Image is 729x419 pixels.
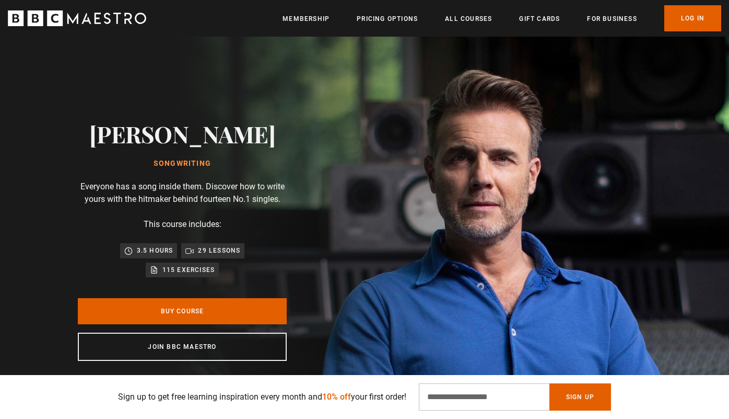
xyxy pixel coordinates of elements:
button: Sign Up [549,383,611,411]
a: For business [587,14,637,24]
a: Join BBC Maestro [78,333,287,361]
h2: [PERSON_NAME] [89,120,276,147]
a: All Courses [445,14,492,24]
p: 29 lessons [198,245,240,256]
h1: Songwriting [89,160,276,168]
svg: BBC Maestro [8,10,146,26]
p: 115 exercises [162,265,215,275]
a: Buy Course [78,298,287,324]
p: Everyone has a song inside them. Discover how to write yours with the hitmaker behind fourteen No... [78,180,287,206]
a: Log In [664,5,721,31]
p: 3.5 hours [137,245,173,256]
span: 10% off [322,392,351,402]
nav: Primary [283,5,721,31]
p: Sign up to get free learning inspiration every month and your first order! [118,391,406,403]
a: Pricing Options [357,14,418,24]
a: Membership [283,14,330,24]
p: This course includes: [144,218,221,231]
a: Gift Cards [519,14,560,24]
